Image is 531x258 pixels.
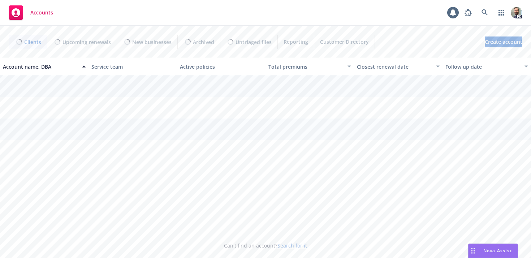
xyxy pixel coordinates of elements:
span: Can't find an account? [224,242,307,249]
span: Customer Directory [320,38,369,46]
a: Accounts [6,3,56,23]
button: Total premiums [265,58,354,75]
div: Follow up date [445,63,520,70]
a: Create account [485,36,522,47]
a: Search for it [277,242,307,249]
span: Untriaged files [236,38,272,46]
a: Search [478,5,492,20]
div: Total premiums [268,63,343,70]
span: Nova Assist [483,248,512,254]
button: Service team [88,58,177,75]
button: Nova Assist [468,244,518,258]
span: Create account [485,35,522,49]
div: Drag to move [469,244,478,258]
span: Reporting [284,38,308,46]
button: Closest renewal date [354,58,442,75]
div: Closest renewal date [357,63,432,70]
a: Switch app [494,5,509,20]
button: Follow up date [442,58,531,75]
span: Clients [24,38,41,46]
div: Service team [91,63,174,70]
span: New businesses [132,38,172,46]
span: Archived [193,38,214,46]
span: Accounts [30,10,53,16]
a: Report a Bug [461,5,475,20]
img: photo [511,7,522,18]
button: Active policies [177,58,265,75]
div: Active policies [180,63,263,70]
div: Account name, DBA [3,63,78,70]
span: Upcoming renewals [62,38,111,46]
